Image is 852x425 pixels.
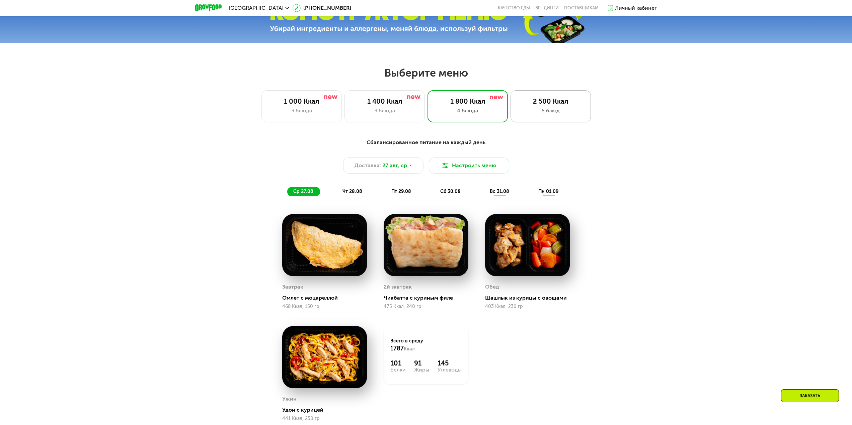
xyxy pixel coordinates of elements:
[282,416,367,421] div: 441 Ккал, 250 гр
[535,5,559,11] a: Вендинги
[282,394,297,404] div: Ужин
[438,367,462,373] div: Углеводы
[498,5,530,11] a: Качество еды
[268,97,335,105] div: 1 000 Ккал
[293,4,351,12] a: [PHONE_NUMBER]
[384,282,412,292] div: 2й завтрак
[435,97,501,105] div: 1 800 Ккал
[293,189,313,194] span: ср 27.08
[435,107,501,115] div: 4 блюда
[391,189,411,194] span: пт 29.08
[390,359,406,367] div: 101
[414,359,429,367] div: 91
[228,138,624,147] div: Сбалансированное питание на каждый день
[518,97,584,105] div: 2 500 Ккал
[490,189,509,194] span: вс 31.08
[268,107,335,115] div: 3 блюда
[282,304,367,309] div: 468 Ккал, 150 гр
[485,304,570,309] div: 403 Ккал, 230 гр
[615,4,657,12] div: Личный кабинет
[485,295,575,301] div: Шашлык из курицы с овощами
[352,107,418,115] div: 3 блюда
[384,295,474,301] div: Чиабатта с куриным филе
[229,5,284,11] span: [GEOGRAPHIC_DATA]
[390,367,406,373] div: Белки
[518,107,584,115] div: 6 блюд
[282,407,372,413] div: Удон с курицей
[282,282,303,292] div: Завтрак
[384,304,468,309] div: 475 Ккал, 240 гр
[355,162,381,170] span: Доставка:
[21,66,831,80] h2: Выберите меню
[564,5,599,11] div: поставщикам
[429,157,509,174] button: Настроить меню
[382,162,407,170] span: 27 авг, ср
[538,189,558,194] span: пн 01.09
[352,97,418,105] div: 1 400 Ккал
[485,282,499,292] div: Обед
[282,295,372,301] div: Омлет с моцареллой
[390,338,462,352] div: Всего в среду
[414,367,429,373] div: Жиры
[781,389,839,402] div: Заказать
[438,359,462,367] div: 145
[342,189,362,194] span: чт 28.08
[404,346,415,352] span: Ккал
[390,345,404,352] span: 1787
[440,189,461,194] span: сб 30.08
